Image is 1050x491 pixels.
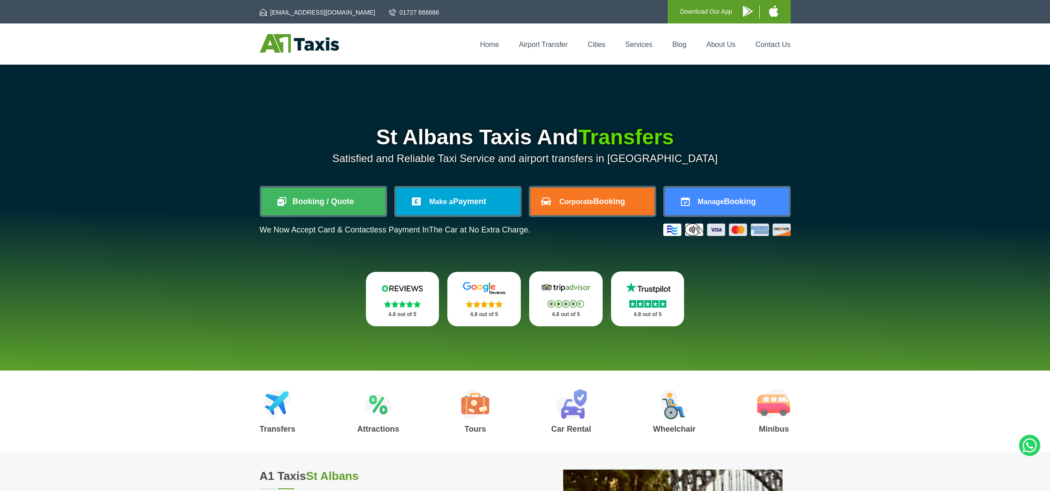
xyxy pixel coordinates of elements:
img: A1 Taxis Android App [743,6,753,17]
span: Transfers [578,125,674,149]
img: Reviews.io [376,282,429,295]
h1: St Albans Taxis And [260,127,791,148]
a: Make aPayment [396,188,520,215]
img: Stars [466,301,503,308]
p: We Now Accept Card & Contactless Payment In [260,225,531,235]
h3: Car Rental [551,425,591,433]
img: Stars [547,300,584,308]
p: 4.8 out of 5 [457,309,511,320]
img: Airport Transfers [264,389,291,419]
a: Services [625,41,652,48]
img: Tripadvisor [539,281,592,294]
span: St Albans [306,469,359,483]
a: [EMAIL_ADDRESS][DOMAIN_NAME] [260,8,375,17]
a: ManageBooking [665,188,789,215]
a: Contact Us [755,41,790,48]
h3: Tours [461,425,489,433]
p: 4.8 out of 5 [376,309,430,320]
p: Download Our App [680,6,732,17]
img: Stars [384,301,421,308]
a: Airport Transfer [519,41,568,48]
h3: Minibus [757,425,790,433]
span: Manage [698,198,724,205]
h2: A1 Taxis [260,469,515,483]
a: Cities [588,41,605,48]
span: The Car at No Extra Charge. [429,225,530,234]
img: Tours [461,389,489,419]
a: 01727 866666 [389,8,439,17]
p: Satisfied and Reliable Taxi Service and airport transfers in [GEOGRAPHIC_DATA] [260,152,791,165]
p: 4.8 out of 5 [621,309,675,320]
a: Booking / Quote [262,188,385,215]
a: Google Stars 4.8 out of 5 [447,272,521,326]
a: Reviews.io Stars 4.8 out of 5 [366,272,439,326]
h3: Attractions [357,425,399,433]
img: Minibus [757,389,790,419]
h3: Transfers [260,425,296,433]
img: A1 Taxis St Albans LTD [260,34,339,53]
span: Make a [429,198,453,205]
img: Attractions [365,389,392,419]
img: Stars [629,300,666,308]
a: Trustpilot Stars 4.8 out of 5 [611,271,685,326]
a: Tripadvisor Stars 4.8 out of 5 [529,271,603,326]
a: About Us [707,41,736,48]
img: Wheelchair [660,389,688,419]
p: 4.8 out of 5 [539,309,593,320]
img: A1 Taxis iPhone App [769,5,778,17]
h3: Wheelchair [653,425,696,433]
a: Blog [672,41,686,48]
img: Car Rental [555,389,587,419]
a: CorporateBooking [531,188,654,215]
a: Home [480,41,499,48]
img: Credit And Debit Cards [663,224,791,236]
img: Google [458,282,511,295]
span: Corporate [559,198,593,205]
img: Trustpilot [621,281,674,294]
